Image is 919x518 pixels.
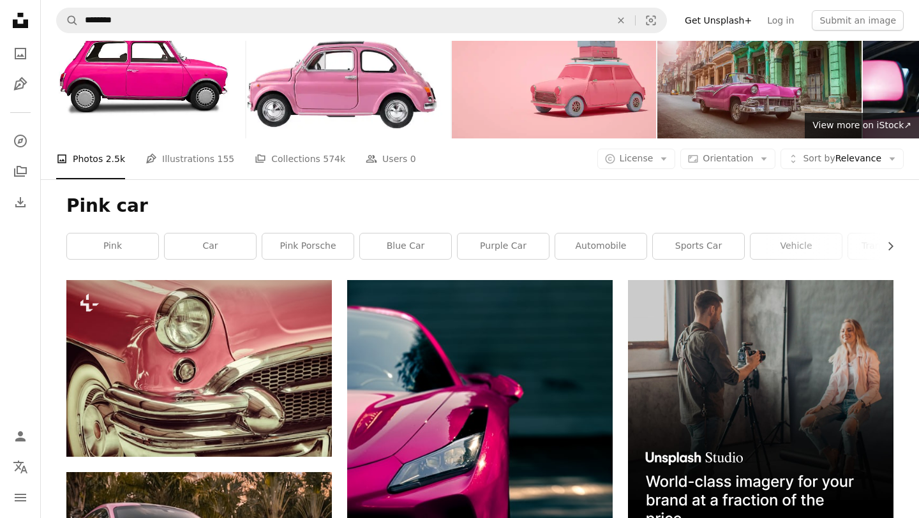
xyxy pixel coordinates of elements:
[653,233,744,259] a: sports car
[636,8,666,33] button: Visual search
[366,138,416,179] a: Users 0
[8,424,33,449] a: Log in / Sign up
[8,159,33,184] a: Collections
[781,149,904,169] button: Sort byRelevance
[262,233,354,259] a: pink porsche
[812,10,904,31] button: Submit an image
[218,152,235,166] span: 155
[165,233,256,259] a: car
[703,153,753,163] span: Orientation
[8,8,33,36] a: Home — Unsplash
[805,113,919,138] a: View more on iStock↗
[8,454,33,480] button: Language
[8,128,33,154] a: Explore
[410,152,416,166] span: 0
[452,3,656,138] img: Minimal Summer and Travel Concept, 3D Car and Inflatable Flamingo
[8,71,33,97] a: Illustrations
[347,451,613,463] a: a pink sports car parked in a parking lot
[67,233,158,259] a: pink
[255,138,345,179] a: Collections 574k
[57,8,78,33] button: Search Unsplash
[620,153,654,163] span: License
[812,120,911,130] span: View more on iStock ↗
[8,41,33,66] a: Photos
[803,153,835,163] span: Sort by
[41,3,245,138] img: Mini Cooper pink
[879,233,893,259] button: scroll list to the right
[458,233,549,259] a: purple car
[657,3,862,138] img: Vintage classic pink american oldtimer convertible in old town of Havana Cuba
[66,362,332,374] a: Retro styled image of a front of a pink classic car
[759,10,802,31] a: Log in
[246,3,451,138] img: Pink retro toy car isolated on white
[607,8,635,33] button: Clear
[597,149,676,169] button: License
[677,10,759,31] a: Get Unsplash+
[66,280,332,457] img: Retro styled image of a front of a pink classic car
[555,233,646,259] a: automobile
[146,138,234,179] a: Illustrations 155
[66,195,893,218] h1: Pink car
[680,149,775,169] button: Orientation
[803,152,881,165] span: Relevance
[360,233,451,259] a: blue car
[751,233,842,259] a: vehicle
[56,8,667,33] form: Find visuals sitewide
[8,189,33,215] a: Download History
[323,152,345,166] span: 574k
[8,485,33,510] button: Menu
